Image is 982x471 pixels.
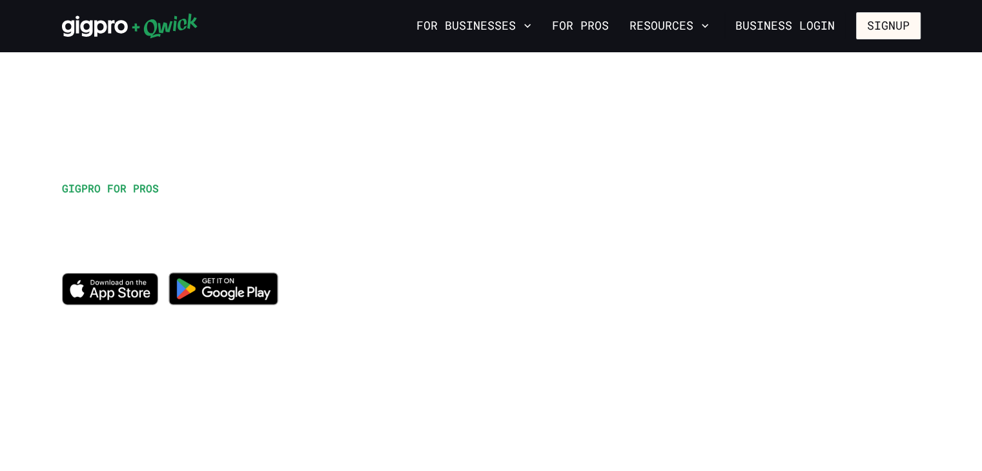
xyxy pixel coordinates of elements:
[62,181,159,195] span: GIGPRO FOR PROS
[624,15,714,37] button: Resources
[547,15,614,37] a: For Pros
[62,294,159,308] a: Download on the App Store
[161,265,286,313] img: Get it on Google Play
[856,12,921,39] button: Signup
[62,201,577,259] h1: Work when you want, explore new opportunities, and get paid for it!
[724,12,846,39] a: Business Login
[411,15,537,37] button: For Businesses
